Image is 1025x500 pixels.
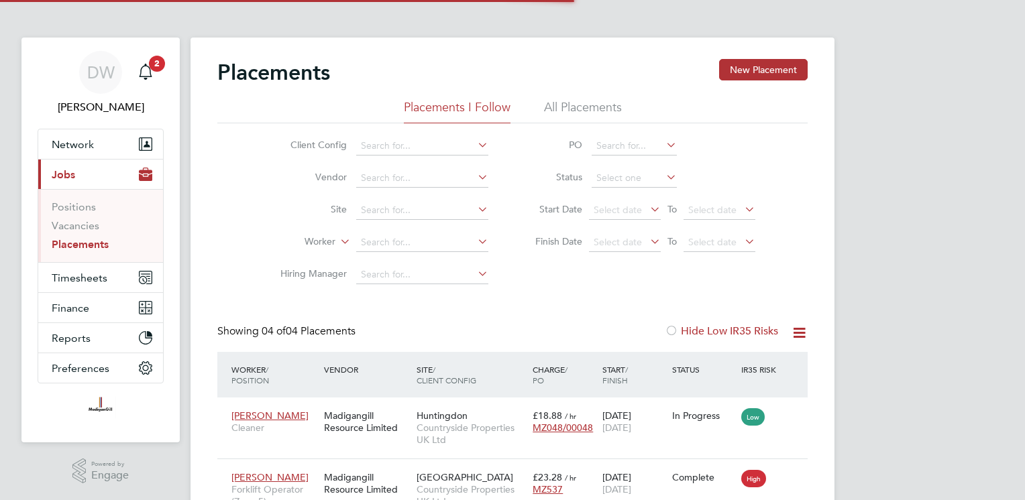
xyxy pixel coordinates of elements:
label: PO [522,139,582,151]
span: Select date [688,204,737,216]
div: In Progress [672,410,735,422]
button: Reports [38,323,163,353]
span: Low [741,408,765,426]
nav: Main navigation [21,38,180,442]
span: / hr [565,411,576,421]
span: / Client Config [417,364,476,385]
a: [PERSON_NAME]CleanerMadigangill Resource LimitedHuntingdonCountryside Properties UK Ltd£18.88 / h... [228,402,808,414]
div: Vendor [321,357,413,381]
span: To [663,200,681,218]
div: Start [599,357,669,392]
a: Go to home page [38,397,164,418]
a: Powered byEngage [72,458,129,484]
span: / hr [565,473,576,483]
span: Huntingdon [417,410,468,422]
span: Select date [594,204,642,216]
input: Select one [592,169,677,188]
span: Finance [52,302,89,314]
span: [DATE] [602,483,631,495]
button: New Placement [719,59,808,80]
input: Search for... [356,233,488,252]
button: Jobs [38,160,163,189]
span: / Finish [602,364,628,385]
a: Vacancies [52,219,99,232]
a: [PERSON_NAME]Forklift Operator (Zone 5)Madigangill Resource Limited[GEOGRAPHIC_DATA]Countryside P... [228,464,808,475]
span: 04 of [262,324,286,338]
h2: Placements [217,59,330,86]
li: All Placements [544,99,622,123]
span: [GEOGRAPHIC_DATA] [417,471,513,483]
div: Site [413,357,529,392]
label: Hide Low IR35 Risks [665,324,778,338]
span: [DATE] [602,422,631,434]
span: To [663,233,681,250]
li: Placements I Follow [404,99,510,123]
a: DW[PERSON_NAME] [38,51,164,115]
span: / PO [533,364,568,385]
span: £23.28 [533,471,562,483]
span: Cleaner [231,422,317,434]
input: Search for... [356,169,488,188]
span: Countryside Properties UK Ltd [417,422,526,446]
input: Search for... [356,137,488,155]
input: Search for... [592,137,677,155]
a: Placements [52,238,109,251]
label: Worker [258,235,335,249]
span: Network [52,138,94,151]
a: Positions [52,200,96,213]
span: 2 [149,56,165,72]
span: / Position [231,364,269,385]
span: DW [87,64,115,81]
span: £18.88 [533,410,562,422]
div: Worker [228,357,321,392]
label: Site [270,203,347,215]
div: Showing [217,324,358,338]
label: Client Config [270,139,347,151]
span: Powered by [91,458,129,470]
span: [PERSON_NAME] [231,471,309,483]
span: Select date [594,236,642,248]
label: Status [522,171,582,183]
button: Network [38,129,163,159]
input: Search for... [356,265,488,284]
input: Search for... [356,201,488,220]
span: Jobs [52,168,75,181]
button: Preferences [38,353,163,383]
div: Charge [529,357,599,392]
a: 2 [132,51,159,94]
img: madigangill-logo-retina.png [85,397,115,418]
span: [PERSON_NAME] [231,410,309,422]
span: Preferences [52,362,109,375]
span: Reports [52,332,91,345]
label: Start Date [522,203,582,215]
span: Select date [688,236,737,248]
span: 04 Placements [262,324,356,338]
span: MZ537 [533,483,563,495]
span: Timesheets [52,271,107,284]
span: MZ048/00048 [533,422,593,434]
button: Timesheets [38,263,163,292]
label: Finish Date [522,235,582,247]
div: Complete [672,471,735,483]
label: Hiring Manager [270,267,347,279]
span: Dale Wilson [38,99,164,115]
span: High [741,470,766,487]
div: Madigangill Resource Limited [321,403,413,440]
div: IR35 Risk [738,357,784,381]
div: [DATE] [599,403,669,440]
label: Vendor [270,171,347,183]
div: Status [669,357,739,381]
span: Engage [91,470,129,481]
div: Jobs [38,189,163,262]
button: Finance [38,293,163,322]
